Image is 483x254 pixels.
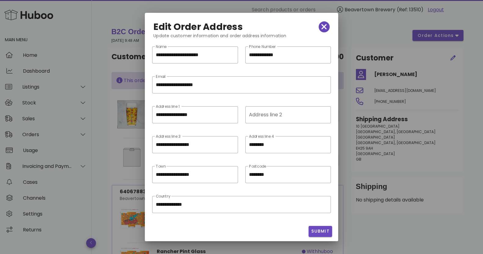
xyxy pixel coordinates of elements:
[249,45,276,49] label: Phone Number
[156,164,166,169] label: Town
[309,226,332,237] button: Submit
[311,228,330,234] span: Submit
[156,74,166,79] label: Email
[156,194,170,199] label: Country
[156,134,181,139] label: Address line 3
[249,134,274,139] label: Address line 4
[153,22,243,32] h2: Edit Order Address
[156,104,180,109] label: Address line 1
[156,45,166,49] label: Name
[148,32,334,44] div: Update customer information and order address information
[249,164,266,169] label: Postcode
